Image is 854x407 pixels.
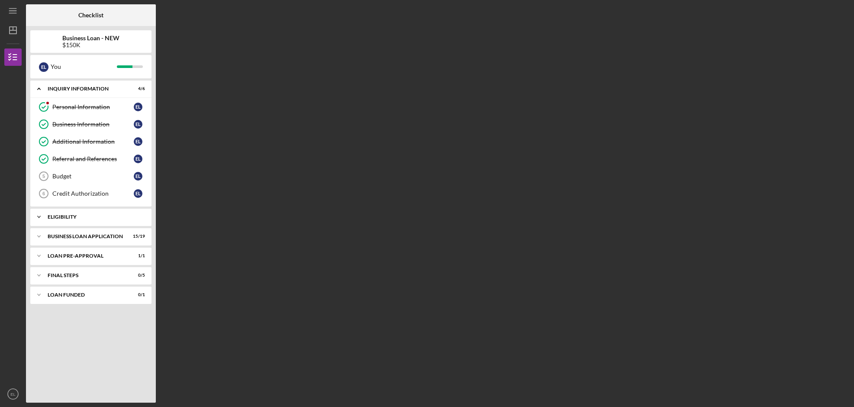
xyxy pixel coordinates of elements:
a: 6Credit AuthorizationEL [35,185,147,202]
div: E L [134,120,142,129]
div: ELIGIBILITY [48,214,141,220]
button: EL [4,385,22,403]
div: 0 / 1 [129,292,145,297]
div: $150K [62,42,119,48]
a: Referral and ReferencesEL [35,150,147,168]
div: Personal Information [52,103,134,110]
div: 4 / 6 [129,86,145,91]
div: BUSINESS LOAN APPLICATION [48,234,123,239]
div: INQUIRY INFORMATION [48,86,123,91]
div: You [51,59,117,74]
div: 1 / 1 [129,253,145,258]
div: LOAN PRE-APPROVAL [48,253,123,258]
tspan: 6 [42,191,45,196]
div: 15 / 19 [129,234,145,239]
div: 0 / 5 [129,273,145,278]
div: Credit Authorization [52,190,134,197]
b: Checklist [78,12,103,19]
div: FINAL STEPS [48,273,123,278]
a: 5BudgetEL [35,168,147,185]
div: LOAN FUNDED [48,292,123,297]
a: Additional InformationEL [35,133,147,150]
text: EL [10,392,16,397]
div: Budget [52,173,134,180]
b: Business Loan - NEW [62,35,119,42]
div: E L [39,62,48,72]
a: Business InformationEL [35,116,147,133]
div: Additional Information [52,138,134,145]
div: E L [134,155,142,163]
div: E L [134,137,142,146]
a: Personal InformationEL [35,98,147,116]
div: Referral and References [52,155,134,162]
div: E L [134,103,142,111]
div: Business Information [52,121,134,128]
div: E L [134,172,142,181]
div: E L [134,189,142,198]
tspan: 5 [42,174,45,179]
